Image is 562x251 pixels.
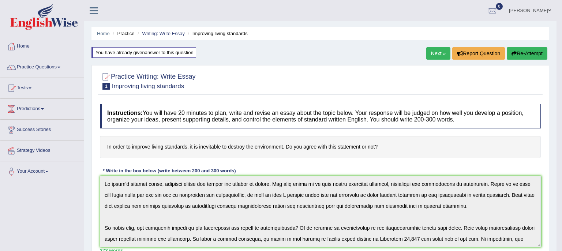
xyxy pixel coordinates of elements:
[100,167,239,174] div: * Write in the box below (write between 200 and 300 words)
[0,36,84,55] a: Home
[97,31,110,36] a: Home
[91,47,196,58] div: You have already given answer to this question
[0,141,84,159] a: Strategy Videos
[107,110,143,116] b: Instructions:
[186,30,248,37] li: Improving living standards
[0,161,84,180] a: Your Account
[100,71,195,90] h2: Practice Writing: Write Essay
[496,3,503,10] span: 0
[0,99,84,117] a: Predictions
[0,57,84,75] a: Practice Questions
[100,136,541,158] h4: In order to improve living standards, it is inevitable to destroy the environment. Do you agree w...
[0,120,84,138] a: Success Stories
[100,104,541,128] h4: You will have 20 minutes to plan, write and revise an essay about the topic below. Your response ...
[426,47,450,60] a: Next »
[0,78,84,96] a: Tests
[102,83,110,90] span: 1
[112,83,184,90] small: Improving living standards
[507,47,547,60] button: Re-Attempt
[452,47,505,60] button: Report Question
[142,31,185,36] a: Writing: Write Essay
[111,30,134,37] li: Practice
